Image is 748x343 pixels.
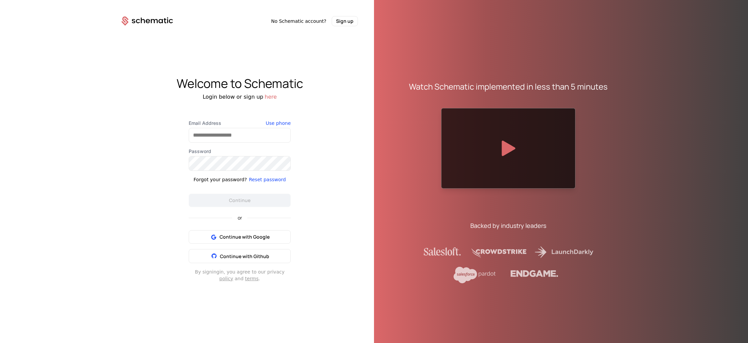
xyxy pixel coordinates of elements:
[265,93,277,101] button: here
[220,253,269,259] span: Continue with Github
[220,234,270,240] span: Continue with Google
[332,16,358,26] button: Sign up
[189,194,291,207] button: Continue
[409,81,608,92] div: Watch Schematic implemented in less than 5 minutes
[219,276,233,281] a: policy
[232,215,247,220] span: or
[189,268,291,282] div: By signing in , you agree to our privacy and .
[189,120,291,127] label: Email Address
[105,77,374,90] div: Welcome to Schematic
[470,221,546,230] div: Backed by industry leaders
[105,93,374,101] div: Login below or sign up
[245,276,259,281] a: terms
[189,148,291,155] label: Password
[189,249,291,263] button: Continue with Github
[271,18,326,24] span: No Schematic account?
[266,120,291,127] button: Use phone
[249,176,286,183] button: Reset password
[189,230,291,244] button: Continue with Google
[194,176,247,183] div: Forgot your password?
